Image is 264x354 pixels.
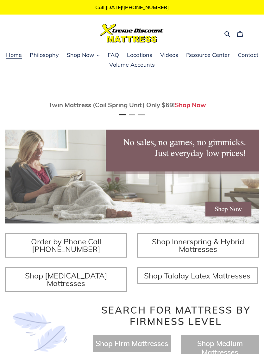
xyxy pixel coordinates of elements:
[137,267,258,284] a: Shop Talalay Latex Mattresses
[183,51,233,60] a: Resource Center
[160,51,178,59] span: Videos
[129,114,135,115] button: Page 2
[235,51,261,60] a: Contact
[5,267,127,292] a: Shop [MEDICAL_DATA] Mattresses
[67,51,94,59] span: Shop Now
[104,51,122,60] a: FAQ
[144,271,250,280] span: Shop Talalay Latex Mattresses
[127,51,152,59] span: Locations
[109,61,155,69] span: Volume Accounts
[108,51,119,59] span: FAQ
[157,51,181,60] a: Videos
[64,51,103,60] button: Shop Now
[152,237,244,254] span: Shop Innerspring & Hybrid Mattresses
[31,237,101,254] span: Order by Phone Call [PHONE_NUMBER]
[106,60,158,70] a: Volume Accounts
[101,304,251,327] span: Search for Mattress by Firmness Level
[238,51,258,59] span: Contact
[30,51,59,59] span: Philosophy
[119,114,126,115] button: Page 1
[124,51,155,60] a: Locations
[137,233,259,258] a: Shop Innerspring & Hybrid Mattresses
[5,233,127,258] a: Order by Phone Call [PHONE_NUMBER]
[27,51,62,60] a: Philosophy
[123,4,169,10] a: [PHONE_NUMBER]
[175,101,206,109] a: Shop Now
[6,51,22,59] span: Home
[138,114,145,115] button: Page 3
[96,339,168,348] a: Shop Firm Mattresses
[100,24,164,43] img: Xtreme Discount Mattress
[5,130,259,223] img: herobannermay2022-1652879215306_1200x.jpg
[3,51,25,60] a: Home
[25,271,107,288] span: Shop [MEDICAL_DATA] Mattresses
[49,101,175,109] span: Twin Mattress (Coil Spring Unit) Only $69!
[186,51,230,59] span: Resource Center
